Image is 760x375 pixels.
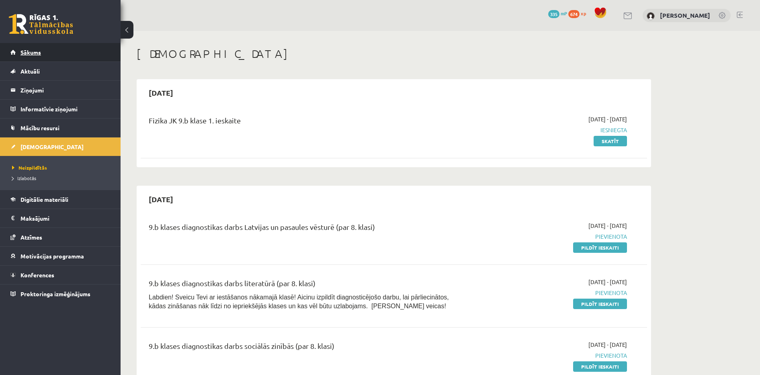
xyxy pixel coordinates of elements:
span: xp [581,10,586,16]
a: Atzīmes [10,228,111,246]
span: [DEMOGRAPHIC_DATA] [20,143,84,150]
a: Maksājumi [10,209,111,227]
span: 674 [568,10,580,18]
span: Pievienota [475,289,627,297]
div: Fizika JK 9.b klase 1. ieskaite [149,115,463,130]
img: Maksims Nevedomijs [647,12,655,20]
a: Mācību resursi [10,119,111,137]
a: 674 xp [568,10,590,16]
h2: [DATE] [141,190,181,209]
div: 9.b klases diagnostikas darbs Latvijas un pasaules vēsturē (par 8. klasi) [149,221,463,236]
div: 9.b klases diagnostikas darbs sociālās zinībās (par 8. klasi) [149,340,463,355]
span: Sākums [20,49,41,56]
span: Labdien! Sveicu Tevi ar iestāšanos nākamajā klasē! Aicinu izpildīt diagnosticējošo darbu, lai pār... [149,294,449,309]
h2: [DATE] [141,83,181,102]
span: Digitālie materiāli [20,196,68,203]
span: [DATE] - [DATE] [588,115,627,123]
a: [PERSON_NAME] [660,11,710,19]
h1: [DEMOGRAPHIC_DATA] [137,47,651,61]
span: Aktuāli [20,68,40,75]
a: Rīgas 1. Tālmācības vidusskola [9,14,73,34]
span: [DATE] - [DATE] [588,340,627,349]
a: Izlabotās [12,174,113,182]
span: Mācību resursi [20,124,59,131]
a: 335 mP [548,10,567,16]
span: Iesniegta [475,126,627,134]
div: 9.b klases diagnostikas darbs literatūrā (par 8. klasi) [149,278,463,293]
span: Pievienota [475,351,627,360]
span: 335 [548,10,559,18]
span: Atzīmes [20,234,42,241]
a: Konferences [10,266,111,284]
span: mP [561,10,567,16]
legend: Maksājumi [20,209,111,227]
span: Pievienota [475,232,627,241]
span: Proktoringa izmēģinājums [20,290,90,297]
span: Izlabotās [12,175,36,181]
a: Sākums [10,43,111,61]
a: Pildīt ieskaiti [573,242,627,253]
a: Proktoringa izmēģinājums [10,285,111,303]
span: Motivācijas programma [20,252,84,260]
span: [DATE] - [DATE] [588,221,627,230]
span: Konferences [20,271,54,279]
a: Skatīt [594,136,627,146]
span: Neizpildītās [12,164,47,171]
span: [DATE] - [DATE] [588,278,627,286]
a: Motivācijas programma [10,247,111,265]
legend: Informatīvie ziņojumi [20,100,111,118]
a: Digitālie materiāli [10,190,111,209]
a: Informatīvie ziņojumi [10,100,111,118]
a: Ziņojumi [10,81,111,99]
legend: Ziņojumi [20,81,111,99]
a: [DEMOGRAPHIC_DATA] [10,137,111,156]
a: Neizpildītās [12,164,113,171]
a: Pildīt ieskaiti [573,361,627,372]
a: Aktuāli [10,62,111,80]
a: Pildīt ieskaiti [573,299,627,309]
